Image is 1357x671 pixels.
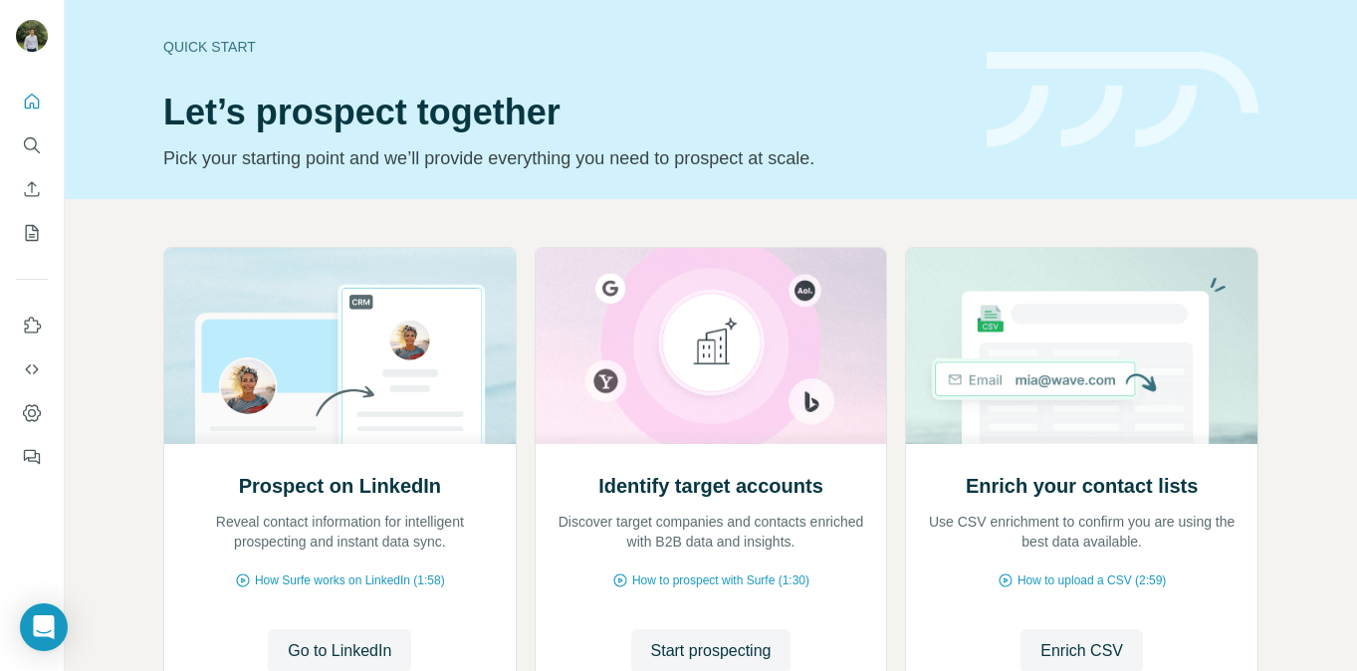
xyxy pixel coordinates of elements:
button: My lists [16,215,48,251]
img: Enrich your contact lists [905,248,1258,444]
span: Go to LinkedIn [288,639,391,663]
button: Use Surfe on LinkedIn [16,308,48,343]
h1: Let’s prospect together [163,93,963,132]
div: Open Intercom Messenger [20,603,68,651]
span: How Surfe works on LinkedIn (1:58) [255,571,445,589]
img: banner [987,52,1258,148]
p: Reveal contact information for intelligent prospecting and instant data sync. [184,512,496,552]
button: Search [16,127,48,163]
button: Quick start [16,84,48,119]
button: Use Surfe API [16,351,48,387]
button: Feedback [16,439,48,475]
span: Enrich CSV [1040,639,1123,663]
p: Use CSV enrichment to confirm you are using the best data available. [926,512,1238,552]
span: Start prospecting [651,639,772,663]
span: How to upload a CSV (2:59) [1018,571,1166,589]
h2: Identify target accounts [598,472,823,500]
img: Identify target accounts [535,248,888,444]
p: Pick your starting point and we’ll provide everything you need to prospect at scale. [163,144,963,172]
img: Prospect on LinkedIn [163,248,517,444]
h2: Enrich your contact lists [966,472,1198,500]
span: How to prospect with Surfe (1:30) [632,571,809,589]
button: Dashboard [16,395,48,431]
img: Avatar [16,20,48,52]
h2: Prospect on LinkedIn [239,472,441,500]
p: Discover target companies and contacts enriched with B2B data and insights. [556,512,867,552]
button: Enrich CSV [16,171,48,207]
div: Quick start [163,37,963,57]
